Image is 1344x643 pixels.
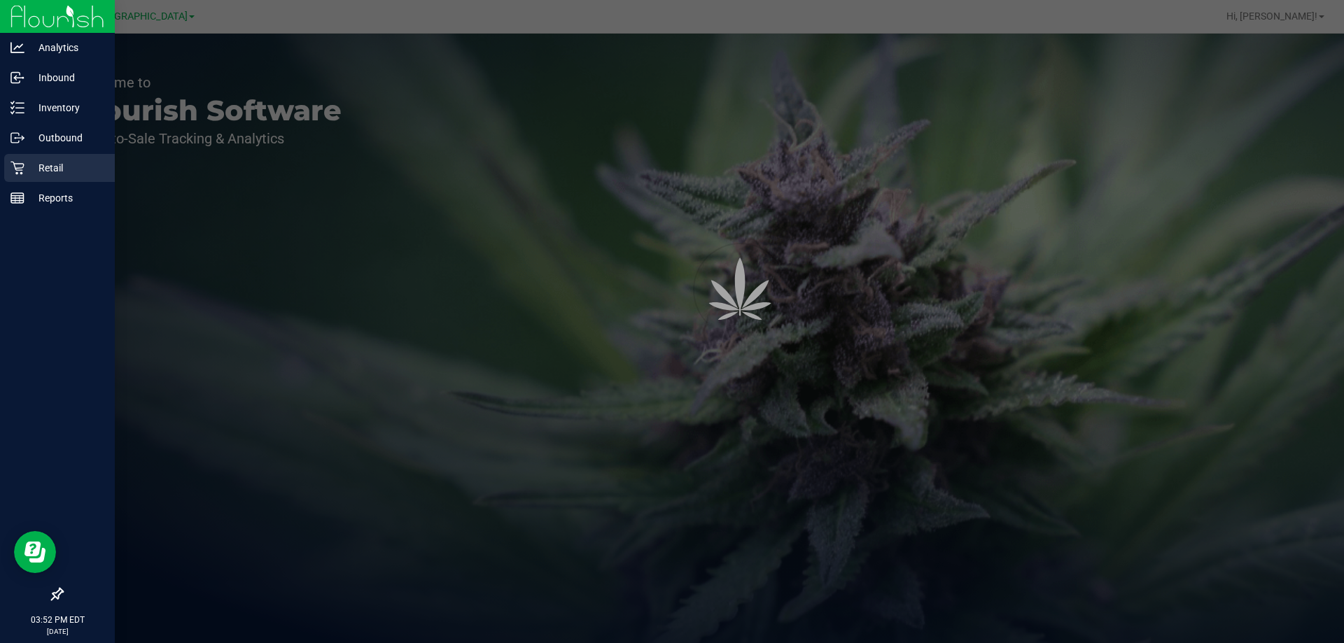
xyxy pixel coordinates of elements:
[14,531,56,573] iframe: Resource center
[10,161,24,175] inline-svg: Retail
[10,71,24,85] inline-svg: Inbound
[24,99,108,116] p: Inventory
[24,129,108,146] p: Outbound
[6,626,108,637] p: [DATE]
[10,191,24,205] inline-svg: Reports
[24,190,108,206] p: Reports
[10,41,24,55] inline-svg: Analytics
[24,69,108,86] p: Inbound
[10,101,24,115] inline-svg: Inventory
[24,39,108,56] p: Analytics
[10,131,24,145] inline-svg: Outbound
[6,614,108,626] p: 03:52 PM EDT
[24,160,108,176] p: Retail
